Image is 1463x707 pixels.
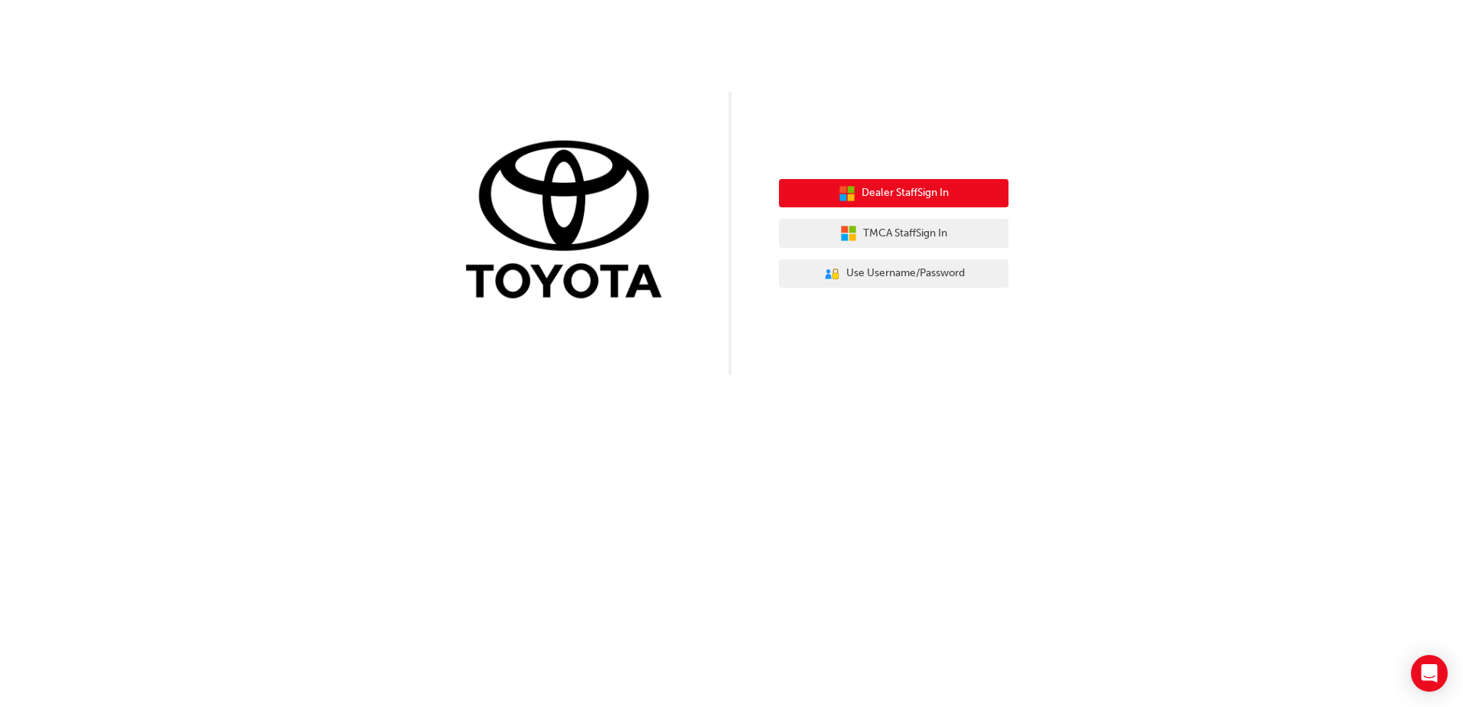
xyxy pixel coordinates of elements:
[846,265,965,282] span: Use Username/Password
[779,219,1008,248] button: TMCA StaffSign In
[779,179,1008,208] button: Dealer StaffSign In
[862,184,949,202] span: Dealer Staff Sign In
[863,225,947,243] span: TMCA Staff Sign In
[1411,655,1448,692] div: Open Intercom Messenger
[455,137,684,306] img: Trak
[779,259,1008,288] button: Use Username/Password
